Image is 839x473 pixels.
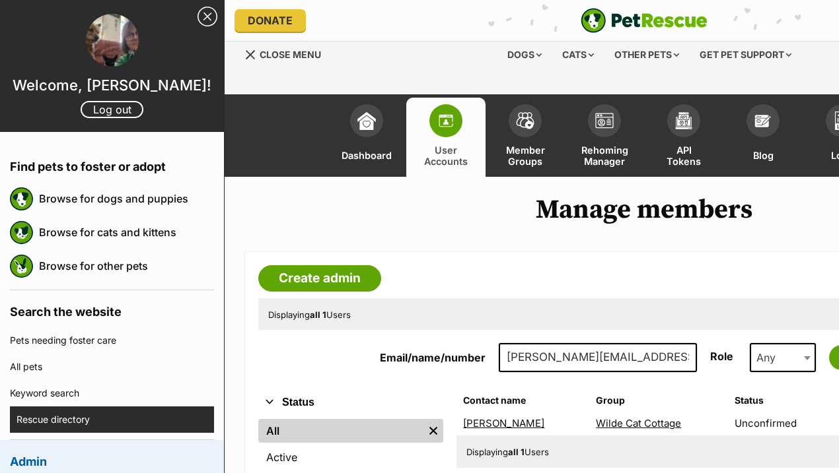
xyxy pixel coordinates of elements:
span: API Tokens [661,144,707,167]
a: All pets [10,354,214,380]
img: petrescue logo [10,221,33,244]
a: Blog [723,98,803,177]
a: Pets needing foster care [10,327,214,354]
a: Donate [235,9,306,32]
a: Create admin [258,265,381,292]
a: Close Sidebar [198,7,217,26]
label: Role [710,350,733,363]
a: Menu [244,42,330,65]
th: Status [729,390,833,411]
img: team-members-icon-5396bd8760b3fe7c0b43da4ab00e1e3bb1a5d9ba89233759b79545d2d3fc5d0d.svg [516,112,534,129]
img: dashboard-icon-eb2f2d2d3e046f16d808141f083e7271f6b2e854fb5c12c21221c1fb7104beca.svg [357,111,376,130]
a: API Tokens [644,98,723,177]
div: Other pets [605,42,688,68]
span: Blog [753,144,774,167]
a: User Accounts [406,98,486,177]
a: Browse for other pets [39,252,214,280]
span: Any [751,348,789,367]
th: Contact name [458,390,589,411]
div: Dogs [498,42,551,68]
span: Member Groups [502,144,548,167]
img: blogs-icon-e71fceff818bbaa76155c998696f2ea9b8fc06abc828b24f45ee82a475c2fd99.svg [754,111,772,130]
td: Unconfirmed [729,412,833,434]
span: Displaying Users [466,447,549,457]
a: Browse for dogs and puppies [39,185,214,212]
a: Remove filter [423,419,443,443]
div: Get pet support [690,42,801,68]
strong: all 1 [508,447,525,457]
h4: Find pets to foster or adopt [10,145,214,182]
span: Dashboard [342,144,392,167]
button: Status [258,394,443,411]
div: Cats [553,42,603,68]
img: members-icon-d6bcda0bfb97e5ba05b48644448dc2971f67d37433e5abca221da40c41542bd5.svg [437,111,455,130]
a: Wilde Cat Cottage [596,417,681,429]
a: Browse for cats and kittens [39,218,214,246]
img: group-profile-icon-3fa3cf56718a62981997c0bc7e787c4b2cf8bcc04b72c1350f741eb67cf2f40e.svg [595,113,614,129]
span: Any [750,343,816,372]
a: All [258,419,423,443]
img: profile image [86,14,139,67]
a: Rescue directory [17,406,214,433]
a: Keyword search [10,380,214,406]
img: petrescue logo [10,255,33,278]
img: petrescue logo [10,187,33,210]
span: Rehoming Manager [581,144,628,167]
span: User Accounts [423,144,469,167]
a: Active [258,445,443,469]
h4: Search the website [10,290,214,327]
span: Close menu [260,49,321,60]
span: Displaying Users [268,309,351,320]
a: PetRescue [581,8,708,33]
a: Dashboard [327,98,406,177]
label: Email/name/number [380,351,486,364]
a: Member Groups [486,98,565,177]
a: Rehoming Manager [565,98,644,177]
strong: all 1 [310,309,326,320]
a: [PERSON_NAME] [463,417,544,429]
img: api-icon-849e3a9e6f871e3acf1f60245d25b4cd0aad652aa5f5372336901a6a67317bd8.svg [675,111,693,130]
a: Log out [81,101,143,118]
th: Group [591,390,727,411]
img: logo-e224e6f780fb5917bec1dbf3a21bbac754714ae5b6737aabdf751b685950b380.svg [581,8,708,33]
